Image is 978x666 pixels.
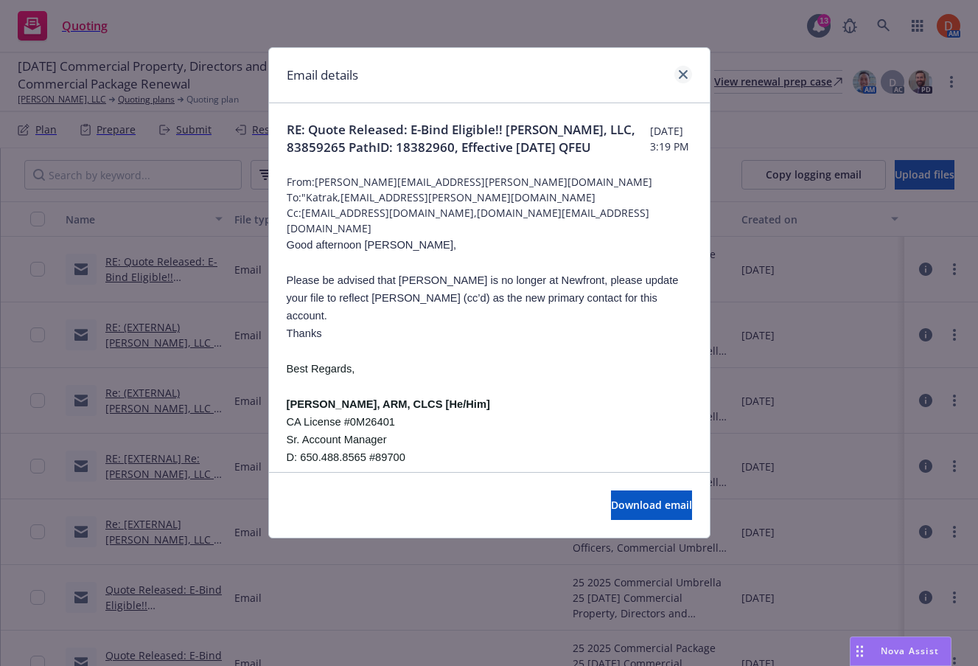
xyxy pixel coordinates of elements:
span: D: 650.488.8565 #89700 [287,451,405,463]
span: RE: Quote Released: E-Bind Eligible!! [PERSON_NAME], LLC, 83859265 PathID: 18382960, Effective [D... [287,121,650,156]
span: CA License #0M26401 [287,416,395,428]
span: [DATE] 3:19 PM [650,123,692,154]
h1: Email details [287,66,358,85]
span: To: "Katrak,[EMAIL_ADDRESS][PERSON_NAME][DOMAIN_NAME] [287,190,692,205]
button: Nova Assist [850,636,951,666]
span: Please be advised that [PERSON_NAME] is no longer at Newfront, please update your file to reflect... [287,274,679,322]
span: Thanks [287,327,322,339]
span: Cc: [EMAIL_ADDRESS][DOMAIN_NAME],[DOMAIN_NAME][EMAIL_ADDRESS][DOMAIN_NAME] [287,205,692,236]
span: Best Regards, [287,363,355,375]
span: Good afternoon [PERSON_NAME], [287,239,457,251]
div: Drag to move [850,637,869,665]
button: Download email [611,490,692,520]
span: Nova Assist [881,645,939,657]
span: [PERSON_NAME], ARM, CLCS [He/Him] [287,398,490,410]
a: close [674,66,692,83]
span: From: [PERSON_NAME][EMAIL_ADDRESS][PERSON_NAME][DOMAIN_NAME] [287,174,692,190]
span: Sr. Account Manager [287,434,387,445]
span: Download email [611,498,692,512]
